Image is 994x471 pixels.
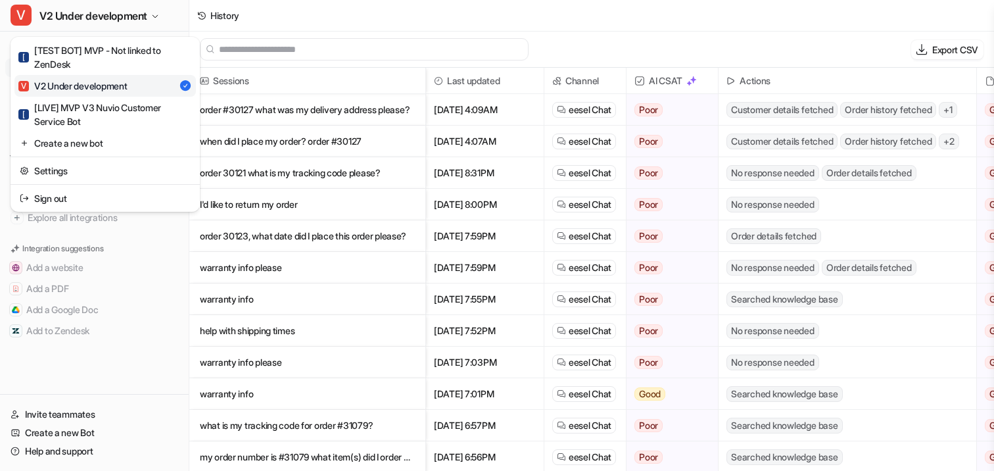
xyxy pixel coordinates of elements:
[14,160,196,182] a: Settings
[11,37,200,212] div: VV2 Under development
[18,109,29,120] span: [
[20,136,29,150] img: reset
[18,101,192,128] div: [LIVE] MVP V3 Nuvio Customer Service Bot
[18,43,192,71] div: [TEST BOT] MVP - Not linked to ZenDesk
[14,132,196,154] a: Create a new bot
[18,81,29,91] span: V
[20,164,29,178] img: reset
[11,5,32,26] span: V
[20,191,29,205] img: reset
[18,79,127,93] div: V2 Under development
[18,52,29,62] span: [
[39,7,147,25] span: V2 Under development
[14,187,196,209] a: Sign out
